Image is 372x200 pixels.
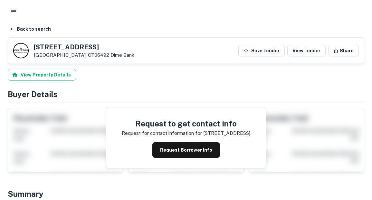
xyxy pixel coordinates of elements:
h4: Buyer Details [8,88,364,100]
h4: Summary [8,188,364,200]
p: Request for contact information for [122,129,202,137]
a: Dime Bank [110,52,134,58]
h5: [STREET_ADDRESS] [34,44,134,50]
a: View Lender [287,45,326,56]
button: Back to search [6,23,53,35]
p: [GEOGRAPHIC_DATA], CT06492 [34,52,134,58]
button: Request Borrower Info [152,142,220,158]
button: View Property Details [8,69,76,81]
h4: Request to get contact info [122,118,250,129]
button: Share [328,45,359,56]
iframe: Chat Widget [340,148,372,179]
button: Save Lender [238,45,285,56]
p: [STREET_ADDRESS] [203,129,250,137]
